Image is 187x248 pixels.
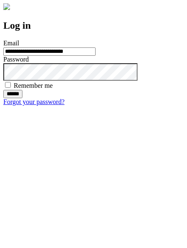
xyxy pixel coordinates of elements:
label: Password [3,56,29,63]
label: Email [3,40,19,47]
h2: Log in [3,20,184,31]
a: Forgot your password? [3,98,64,105]
img: logo-4e3dc11c47720685a147b03b5a06dd966a58ff35d612b21f08c02c0306f2b779.png [3,3,10,10]
label: Remember me [14,82,53,89]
